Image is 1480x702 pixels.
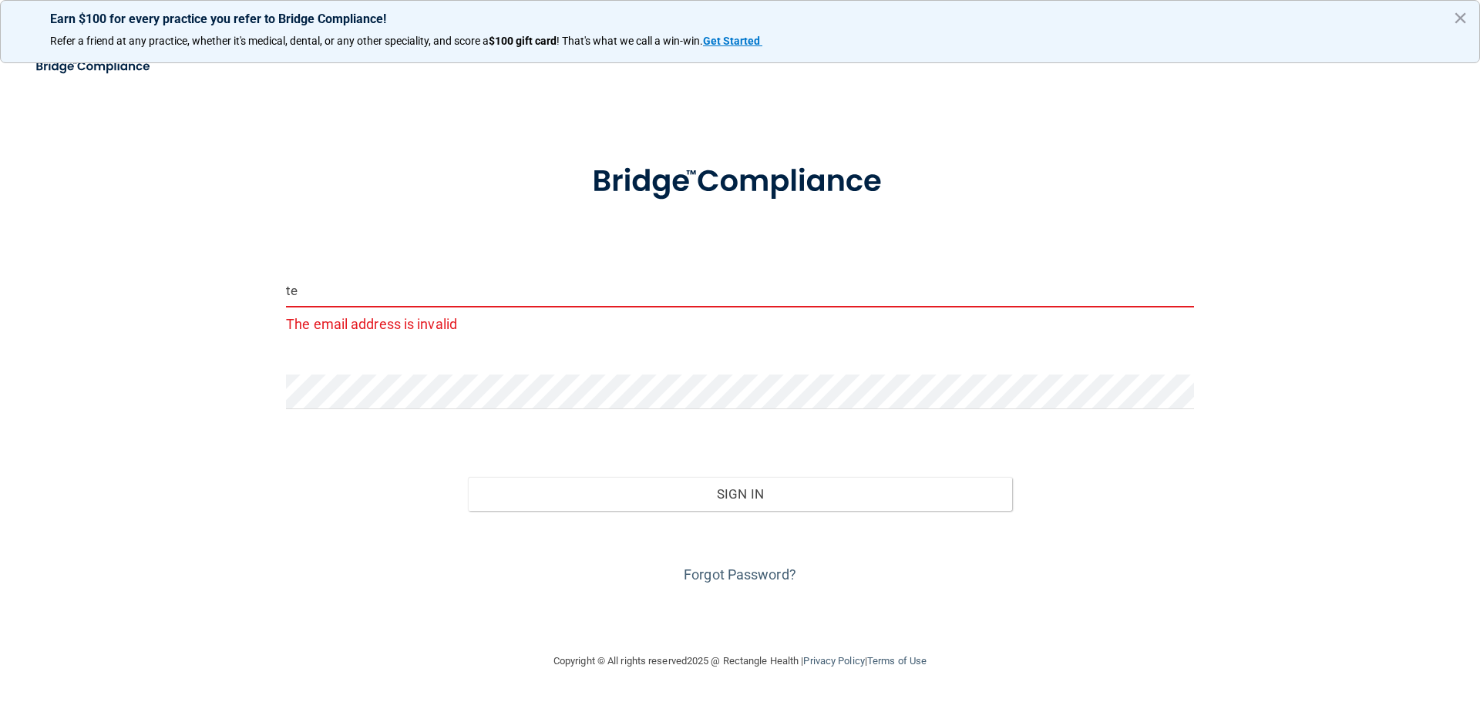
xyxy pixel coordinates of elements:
a: Privacy Policy [803,655,864,667]
strong: $100 gift card [489,35,557,47]
button: Sign In [468,477,1013,511]
strong: Get Started [703,35,760,47]
p: The email address is invalid [286,311,1194,337]
a: Forgot Password? [684,566,796,583]
img: bridge_compliance_login_screen.278c3ca4.svg [560,142,920,222]
button: Close [1453,5,1468,30]
p: Earn $100 for every practice you refer to Bridge Compliance! [50,12,1430,26]
a: Get Started [703,35,762,47]
a: Terms of Use [867,655,927,667]
span: ! That's what we call a win-win. [557,35,703,47]
span: Refer a friend at any practice, whether it's medical, dental, or any other speciality, and score a [50,35,489,47]
div: Copyright © All rights reserved 2025 @ Rectangle Health | | [459,637,1021,686]
img: bridge_compliance_login_screen.278c3ca4.svg [23,51,165,82]
input: Email [286,273,1194,307]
